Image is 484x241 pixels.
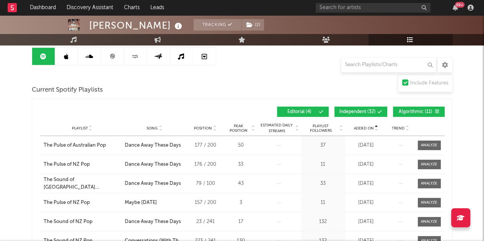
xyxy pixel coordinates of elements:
[410,79,448,88] div: Include Features
[227,180,255,188] div: 43
[125,142,181,149] div: Dance Away These Days
[341,57,437,73] input: Search Playlists/Charts
[347,218,385,226] div: [DATE]
[44,176,121,191] a: The Sound of [GEOGRAPHIC_DATA] [GEOGRAPHIC_DATA]
[398,110,433,114] span: Algorithmic ( 11 )
[188,180,223,188] div: 79 / 100
[303,180,343,188] div: 33
[282,110,317,114] span: Editorial ( 4 )
[89,19,184,32] div: [PERSON_NAME]
[347,142,385,149] div: [DATE]
[455,2,464,8] div: 99 +
[453,5,458,11] button: 99+
[393,107,445,117] button: Algorithmic(11)
[347,161,385,168] div: [DATE]
[242,19,264,31] button: (2)
[44,161,90,168] div: The Pulse of NZ Pop
[44,218,93,226] div: The Sound of NZ Pop
[125,218,181,226] div: Dance Away These Days
[72,126,88,131] span: Playlist
[334,107,387,117] button: Independent(32)
[303,218,343,226] div: 132
[316,3,430,13] input: Search for artists
[227,142,255,149] div: 50
[303,161,343,168] div: 11
[188,218,223,226] div: 23 / 241
[194,126,212,131] span: Position
[44,199,121,207] a: The Pulse of NZ Pop
[241,19,264,31] span: ( 2 )
[194,19,241,31] button: Tracking
[188,199,223,207] div: 157 / 200
[44,142,106,149] div: The Pulse of Australian Pop
[125,199,157,207] div: Maybe [DATE]
[227,124,251,133] span: Peak Position
[347,199,385,207] div: [DATE]
[44,142,121,149] a: The Pulse of Australian Pop
[277,107,329,117] button: Editorial(4)
[44,218,121,226] a: The Sound of NZ Pop
[303,199,343,207] div: 11
[44,199,90,207] div: The Pulse of NZ Pop
[44,161,121,168] a: The Pulse of NZ Pop
[339,110,376,114] span: Independent ( 32 )
[259,123,295,134] span: Estimated Daily Streams
[188,142,223,149] div: 177 / 200
[354,126,374,131] span: Added On
[125,161,181,168] div: Dance Away These Days
[32,86,103,95] span: Current Spotify Playlists
[303,124,339,133] span: Playlist Followers
[347,180,385,188] div: [DATE]
[125,180,181,188] div: Dance Away These Days
[227,218,255,226] div: 17
[188,161,223,168] div: 176 / 200
[227,199,255,207] div: 3
[303,142,343,149] div: 37
[392,126,404,131] span: Trend
[227,161,255,168] div: 33
[147,126,158,131] span: Song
